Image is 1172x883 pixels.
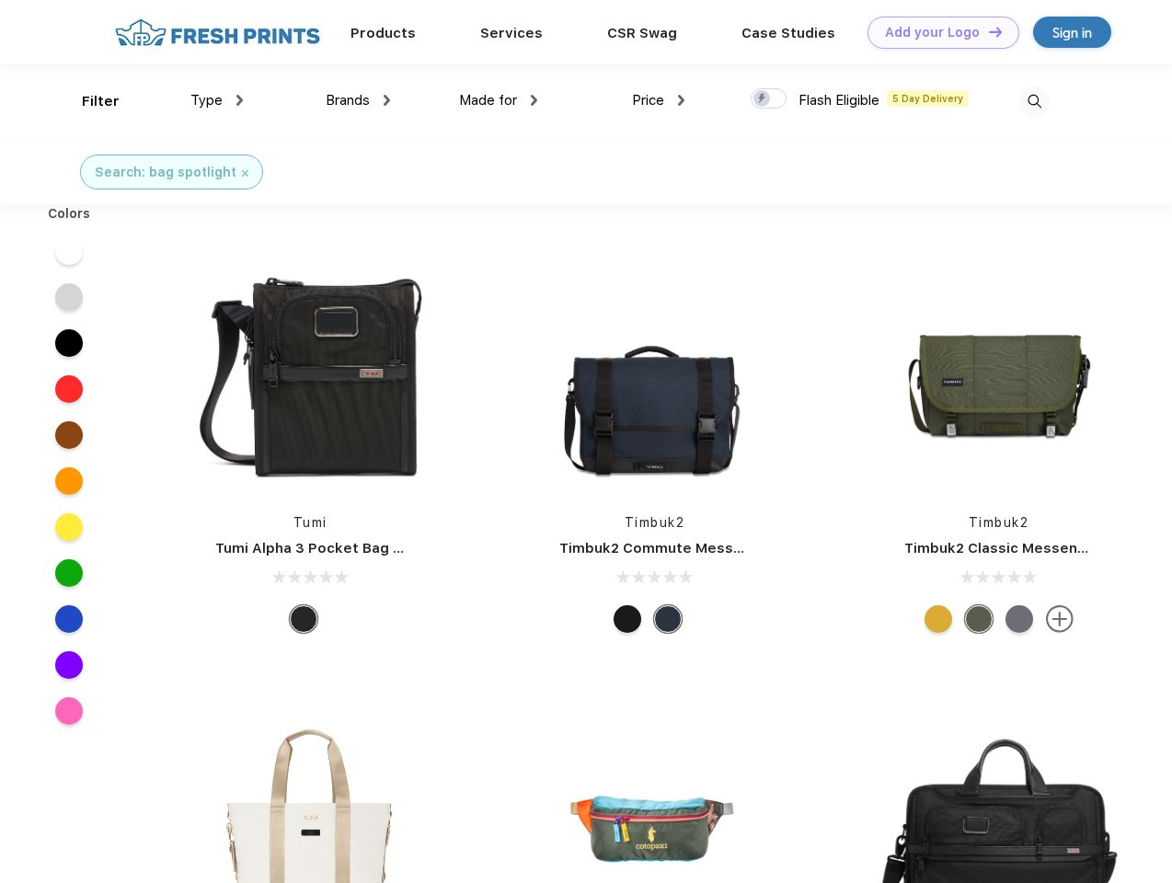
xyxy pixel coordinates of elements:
a: Products [350,25,416,41]
a: Tumi Alpha 3 Pocket Bag Small [215,540,431,556]
a: Timbuk2 [625,515,685,530]
div: Eco Army Pop [1005,605,1033,633]
span: Brands [326,92,370,109]
span: Type [190,92,223,109]
img: func=resize&h=266 [877,250,1121,495]
div: Colors [34,204,105,224]
img: dropdown.png [678,95,684,106]
img: filter_cancel.svg [242,170,248,177]
a: Timbuk2 Classic Messenger Bag [904,540,1132,556]
span: 5 Day Delivery [887,90,969,107]
div: Eco Amber [925,605,952,633]
a: Tumi [293,515,327,530]
div: Search: bag spotlight [95,163,236,182]
span: Flash Eligible [799,92,879,109]
img: dropdown.png [384,95,390,106]
a: Sign in [1033,17,1111,48]
span: Price [632,92,664,109]
img: fo%20logo%202.webp [109,17,326,49]
div: Sign in [1052,22,1092,43]
img: desktop_search.svg [1019,86,1050,117]
div: Eco Black [614,605,641,633]
div: Black [290,605,317,633]
img: func=resize&h=266 [188,250,432,495]
a: Timbuk2 [969,515,1029,530]
div: Add your Logo [885,25,980,40]
div: Eco Nautical [654,605,682,633]
img: DT [989,27,1002,37]
a: Timbuk2 Commute Messenger Bag [559,540,806,556]
img: more.svg [1046,605,1074,633]
div: Eco Army [965,605,993,633]
div: Filter [82,91,120,112]
span: Made for [459,92,517,109]
img: dropdown.png [531,95,537,106]
img: dropdown.png [236,95,243,106]
img: func=resize&h=266 [532,250,776,495]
